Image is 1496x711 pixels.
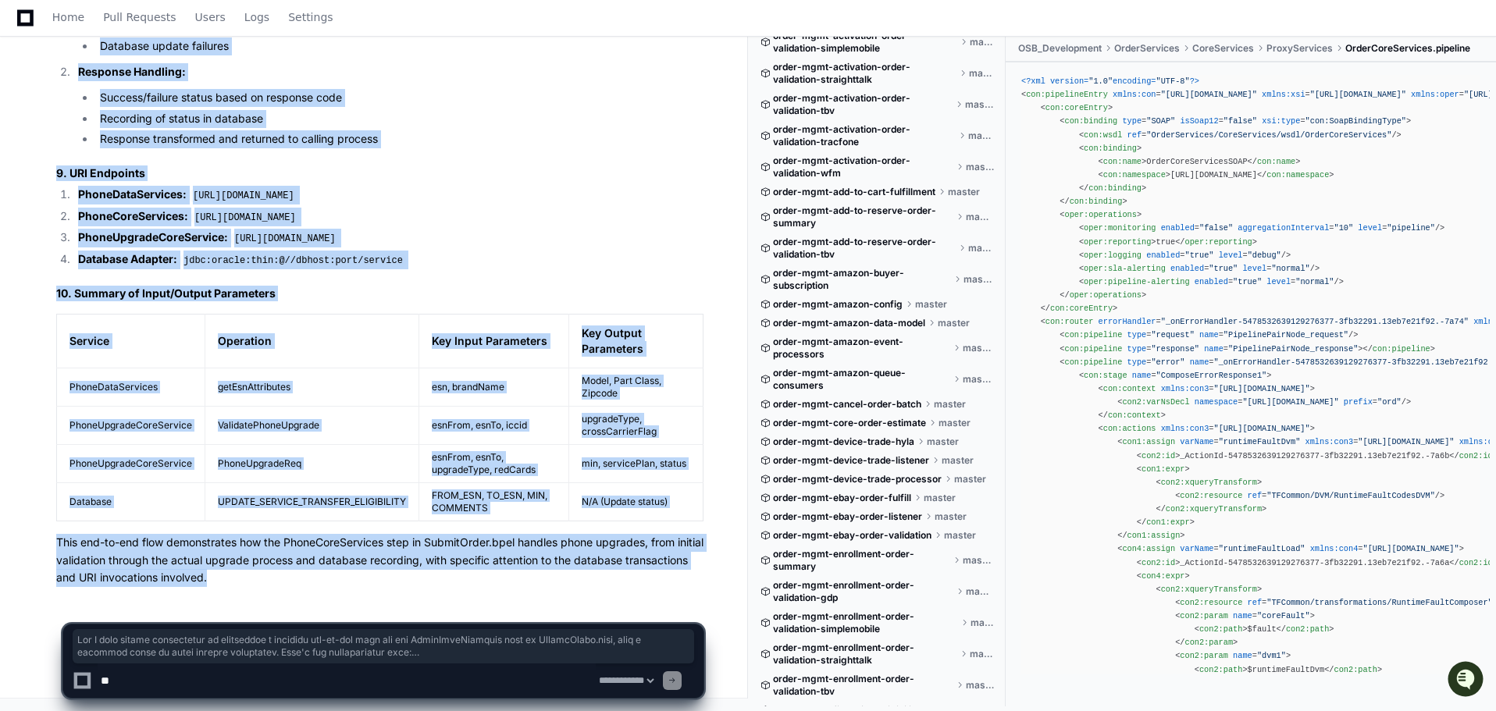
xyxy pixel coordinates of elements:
[963,554,994,567] span: master
[1180,438,1213,447] span: varName
[1161,224,1195,233] span: enabled
[1079,371,1272,380] span: < = >
[773,529,931,542] span: order-mgmt-ebay-order-validation
[95,130,703,148] li: Response transformed and returned to calling process
[1180,545,1213,554] span: varName
[1146,117,1175,126] span: "SOAP"
[78,187,187,201] strong: PhoneDataServices:
[1248,491,1262,500] span: ref
[1344,397,1373,407] span: prefix
[1103,424,1156,433] span: con:actions
[138,209,170,222] span: [DATE]
[1137,517,1195,527] span: </ >
[1079,277,1344,286] span: < = = />
[569,482,703,521] td: N/A (Update status)
[1084,130,1122,140] span: con:wsdl
[773,548,950,573] span: order-mgmt-enrollment-order-summary
[1345,42,1470,55] span: OrderCoreServices.pipeline
[1233,277,1262,286] span: "true"
[48,209,126,222] span: [PERSON_NAME]
[773,204,953,229] span: order-mgmt-add-to-reserve-order-summary
[1079,237,1156,247] span: < >
[773,298,903,311] span: order-mgmt-amazon-config
[569,406,703,444] td: upgradeType, crossCarrierFlag
[1190,357,1209,367] span: name
[155,244,189,256] span: Pylon
[569,444,703,482] td: min, servicePlan, status
[1248,157,1301,166] span: </ >
[965,98,994,111] span: master
[773,186,935,198] span: order-mgmt-add-to-cart-fulfillment
[1103,170,1166,180] span: con:namespace
[1156,504,1267,514] span: </ >
[939,417,971,429] span: master
[1064,357,1122,367] span: con:pipeline
[1170,264,1204,273] span: enabled
[1064,344,1122,354] span: con:pipeline
[1060,210,1142,219] span: < >
[1117,397,1411,407] span: < = = />
[1242,397,1338,407] span: "[URL][DOMAIN_NAME]"
[77,634,689,659] span: Lor I dolo sitame consectetur ad elitseddoe t incididu utl-et-dol magn ali eni AdminImveNiamquis ...
[1099,170,1170,180] span: < >
[773,267,951,292] span: order-mgmt-amazon-buyer-subscription
[1305,117,1406,126] span: "con:SoapBindingType"
[948,186,980,198] span: master
[1021,76,1199,86] span: <?xml version= encoding= ?>
[1238,224,1329,233] span: aggregationInterval
[773,398,921,411] span: order-mgmt-cancel-order-batch
[1266,170,1329,180] span: con:namespace
[966,585,994,598] span: master
[78,209,188,222] strong: PhoneCoreServices:
[924,492,956,504] span: master
[773,336,950,361] span: order-mgmt-amazon-event-processors
[1161,478,1257,487] span: con2:xqueryTransform
[969,67,994,80] span: master
[1079,144,1142,153] span: < >
[1219,251,1243,260] span: level
[1127,130,1142,140] span: ref
[1108,411,1161,420] span: con:context
[963,373,994,386] span: master
[773,417,926,429] span: order-mgmt-core-order-estimate
[1310,545,1359,554] span: xmlns:con4
[56,165,703,181] h3: 9. URI Endpoints
[1099,317,1156,326] span: errorHandler
[1161,424,1209,433] span: xmlns:con3
[52,12,84,22] span: Home
[1088,183,1142,193] span: con:binding
[1146,130,1391,140] span: "OrderServices/CoreServices/wsdl/OrderCoreServices"
[1266,42,1333,55] span: ProxyServices
[191,211,299,225] code: [URL][DOMAIN_NAME]
[16,116,44,144] img: 1756235613930-3d25f9e4-fa56-45dd-b3ad-e072dfbd1548
[1113,90,1156,99] span: xmlns:con
[1156,585,1263,594] span: < >
[1064,117,1117,126] span: con:binding
[1266,277,1291,286] span: level
[1199,331,1219,340] span: name
[1266,491,1435,500] span: "TFCommon/DVM/RuntimeFaultCodesDVM"
[180,254,406,268] code: jdbc:oracle:thin:@//dbhost:port/service
[1103,384,1156,393] span: con:context
[103,12,176,22] span: Pull Requests
[16,170,105,183] div: Past conversations
[1204,344,1224,354] span: name
[1132,371,1152,380] span: name
[95,110,703,128] li: Recording of status in database
[1079,264,1320,273] span: < = = />
[773,30,957,55] span: order-mgmt-activation-order-validation-simplemobile
[130,209,135,222] span: •
[1060,331,1358,340] span: < = = />
[1195,397,1238,407] span: namespace
[78,252,177,265] strong: Database Adapter:
[1213,384,1309,393] span: "[URL][DOMAIN_NAME]"
[1373,344,1430,354] span: con:pipeline
[95,37,703,55] li: Database update failures
[966,211,994,223] span: master
[1060,344,1362,354] span: < = = >
[1064,210,1136,219] span: oper:operations
[1156,76,1190,86] span: "UTF-8"
[1079,224,1444,233] span: < = = = />
[1070,197,1123,206] span: con:binding
[56,286,703,301] h3: 10. Summary of Input/Output Parameters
